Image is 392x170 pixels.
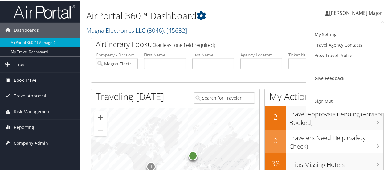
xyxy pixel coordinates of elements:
div: 1 [188,151,198,160]
label: First Name: [144,51,186,57]
a: 0Travelers Need Help (Safety Check) [265,129,383,153]
span: Trips [14,56,24,72]
a: 2Travel Approvals Pending (Advisor Booked) [265,105,383,129]
h1: My Action Items [265,89,383,102]
img: airportal-logo.png [14,4,75,19]
a: Give Feedback [312,73,381,83]
h2: 0 [265,135,286,145]
span: [PERSON_NAME] Major [329,9,382,16]
label: Last Name: [192,51,234,57]
label: Agency Locator: [240,51,282,57]
h3: Travelers Need Help (Safety Check) [289,130,383,150]
a: [PERSON_NAME] Major [325,3,388,22]
button: Zoom out [94,123,107,136]
span: Dashboards [14,22,39,37]
a: My Settings [312,29,381,39]
h1: AirPortal 360™ Dashboard [86,9,288,22]
span: Reporting [14,119,34,135]
span: Travel Approval [14,88,46,103]
h2: 38 [265,158,286,168]
h1: Traveling [DATE] [96,89,164,102]
a: Travel Agency Contacts [312,39,381,50]
button: Zoom in [94,111,107,123]
h2: 2 [265,111,286,122]
h3: Travel Approvals Pending (Advisor Booked) [289,106,383,126]
span: , [ 45632 ] [164,26,187,34]
a: Magna Electronics LLC [86,26,187,34]
span: (at least one field required) [156,41,215,48]
label: Ticket Number: [288,51,330,57]
span: ( 3046 ) [147,26,164,34]
label: Company - Division: [96,51,138,57]
span: Risk Management [14,103,51,119]
span: Book Travel [14,72,38,87]
span: Company Admin [14,135,48,150]
h2: Airtinerary Lookup [96,38,354,49]
a: View Travel Profile [312,50,381,60]
a: Sign Out [312,95,381,106]
input: Search for Traveler [194,92,255,103]
h3: Trips Missing Hotels [289,157,383,168]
